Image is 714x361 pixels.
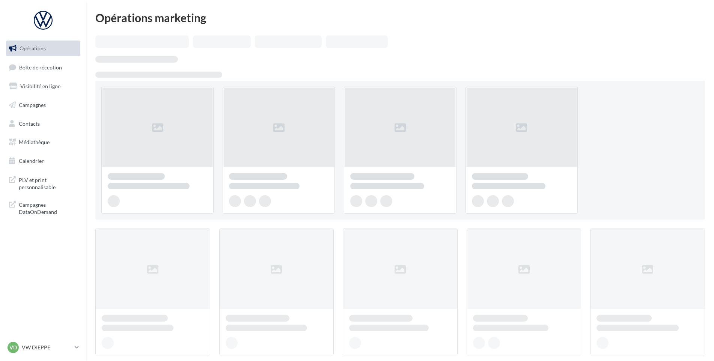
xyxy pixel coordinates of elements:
a: Calendrier [5,153,82,169]
span: Campagnes DataOnDemand [19,200,77,216]
span: Contacts [19,120,40,126]
a: Contacts [5,116,82,132]
span: VD [9,344,17,351]
span: Calendrier [19,158,44,164]
a: Opérations [5,41,82,56]
span: PLV et print personnalisable [19,175,77,191]
a: Visibilité en ligne [5,78,82,94]
p: VW DIEPPE [22,344,72,351]
a: Boîte de réception [5,59,82,75]
span: Opérations [20,45,46,51]
span: Visibilité en ligne [20,83,60,89]
span: Boîte de réception [19,64,62,70]
a: VD VW DIEPPE [6,340,80,355]
a: Médiathèque [5,134,82,150]
span: Campagnes [19,102,46,108]
a: Campagnes [5,97,82,113]
a: PLV et print personnalisable [5,172,82,194]
span: Médiathèque [19,139,50,145]
a: Campagnes DataOnDemand [5,197,82,219]
div: Opérations marketing [95,12,705,23]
